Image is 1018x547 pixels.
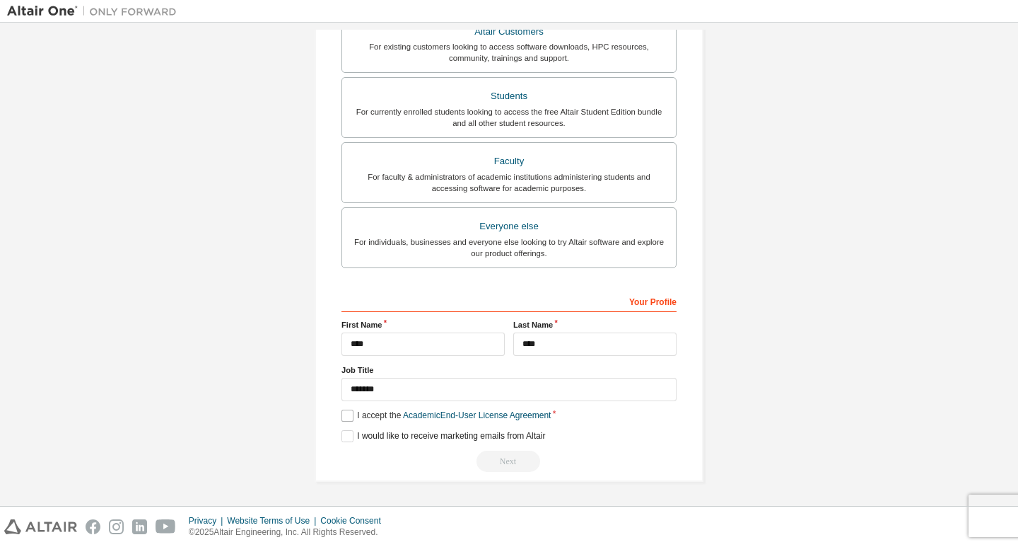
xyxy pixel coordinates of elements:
div: Privacy [189,515,227,526]
img: linkedin.svg [132,519,147,534]
div: For currently enrolled students looking to access the free Altair Student Edition bundle and all ... [351,106,667,129]
img: altair_logo.svg [4,519,77,534]
a: Academic End-User License Agreement [403,410,551,420]
div: For individuals, businesses and everyone else looking to try Altair software and explore our prod... [351,236,667,259]
label: I would like to receive marketing emails from Altair [341,430,545,442]
p: © 2025 Altair Engineering, Inc. All Rights Reserved. [189,526,390,539]
img: instagram.svg [109,519,124,534]
label: Last Name [513,319,677,330]
div: For faculty & administrators of academic institutions administering students and accessing softwa... [351,171,667,194]
div: Website Terms of Use [227,515,320,526]
div: Students [351,86,667,106]
img: youtube.svg [156,519,176,534]
div: Everyone else [351,217,667,236]
div: Cookie Consent [320,515,389,526]
div: Faculty [351,151,667,171]
div: Read and acccept EULA to continue [341,451,677,472]
div: Altair Customers [351,22,667,42]
label: First Name [341,319,505,330]
label: I accept the [341,410,551,422]
div: Your Profile [341,289,677,312]
div: For existing customers looking to access software downloads, HPC resources, community, trainings ... [351,41,667,64]
img: Altair One [7,4,184,18]
img: facebook.svg [86,519,100,534]
label: Job Title [341,364,677,376]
